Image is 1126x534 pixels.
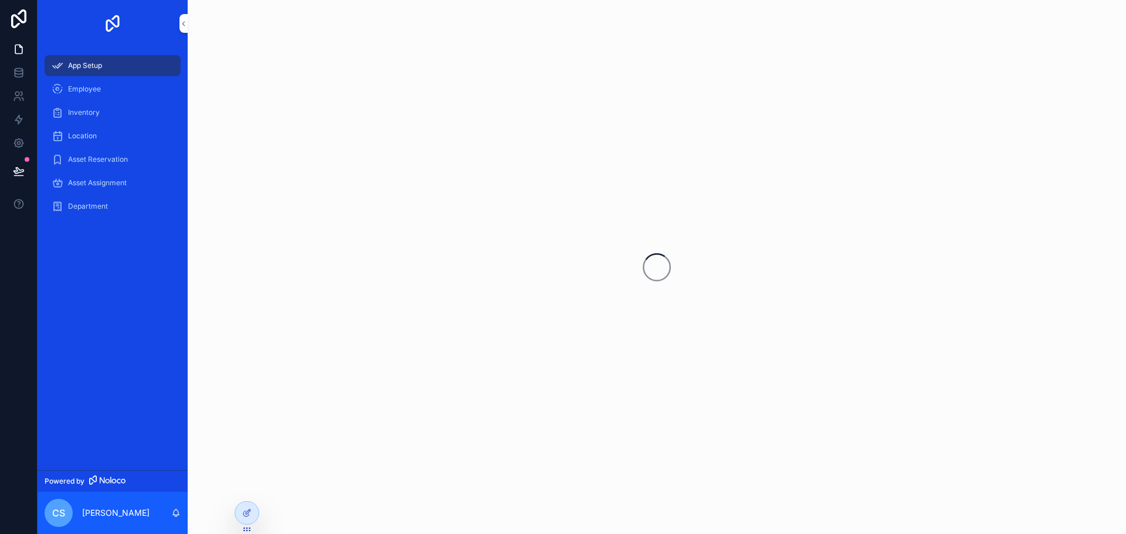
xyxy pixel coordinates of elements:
[68,131,97,141] span: Location
[103,14,122,33] img: App logo
[45,196,181,217] a: Department
[45,102,181,123] a: Inventory
[45,477,84,486] span: Powered by
[38,47,188,232] div: scrollable content
[82,507,150,519] p: [PERSON_NAME]
[68,84,101,94] span: Employee
[68,155,128,164] span: Asset Reservation
[68,61,102,70] span: App Setup
[38,470,188,492] a: Powered by
[45,172,181,193] a: Asset Assignment
[45,55,181,76] a: App Setup
[68,178,127,188] span: Asset Assignment
[45,149,181,170] a: Asset Reservation
[45,79,181,100] a: Employee
[68,108,100,117] span: Inventory
[68,202,108,211] span: Department
[45,125,181,147] a: Location
[52,506,65,520] span: CS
